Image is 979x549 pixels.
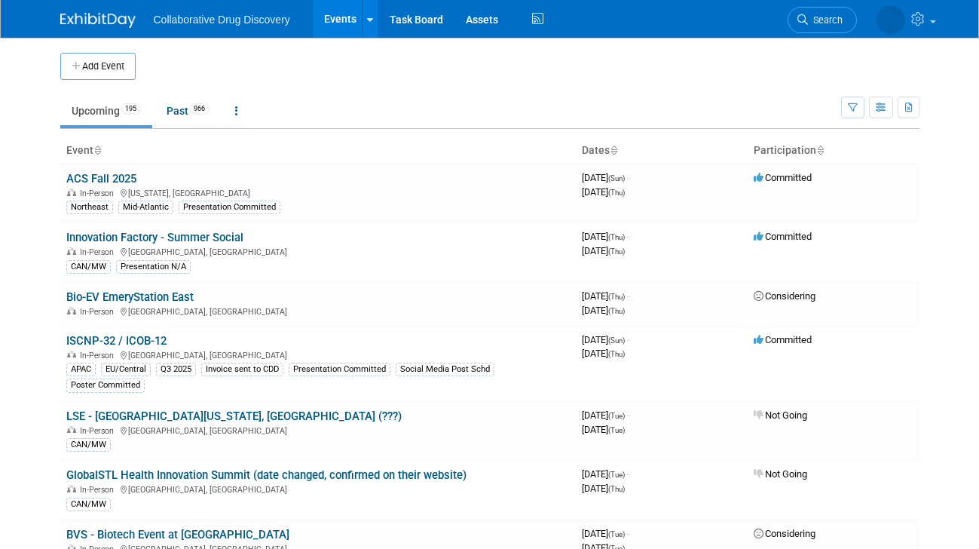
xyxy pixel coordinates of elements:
[66,201,113,214] div: Northeast
[582,186,625,198] span: [DATE]
[627,468,629,480] span: -
[816,144,824,156] a: Sort by Participation Type
[118,201,173,214] div: Mid-Atlantic
[66,334,167,348] a: ISCNP-32 / ICOB-12
[754,468,807,480] span: Not Going
[80,189,118,198] span: In-Person
[66,498,111,511] div: CAN/MW
[66,245,570,257] div: [GEOGRAPHIC_DATA], [GEOGRAPHIC_DATA]
[627,334,629,345] span: -
[396,363,494,376] div: Social Media Post Schd
[60,97,152,125] a: Upcoming195
[582,290,629,302] span: [DATE]
[155,97,221,125] a: Past966
[189,103,210,115] span: 966
[627,528,629,539] span: -
[66,468,467,482] a: GlobalSTL Health Innovation Summit (date changed, confirmed on their website)
[748,138,919,164] th: Participation
[66,186,570,198] div: [US_STATE], [GEOGRAPHIC_DATA]
[60,13,136,28] img: ExhibitDay
[66,483,570,495] div: [GEOGRAPHIC_DATA], [GEOGRAPHIC_DATA]
[754,528,815,539] span: Considering
[66,172,136,186] a: ACS Fall 2025
[754,409,807,421] span: Not Going
[608,412,625,420] span: (Tue)
[608,350,625,358] span: (Thu)
[67,351,76,358] img: In-Person Event
[627,409,629,421] span: -
[608,530,625,538] span: (Tue)
[80,247,118,257] span: In-Person
[66,438,111,452] div: CAN/MW
[877,5,905,34] img: Yigit Kucuk
[582,424,625,435] span: [DATE]
[754,231,812,242] span: Committed
[582,245,625,256] span: [DATE]
[116,260,191,274] div: Presentation N/A
[582,348,625,359] span: [DATE]
[80,485,118,495] span: In-Person
[80,307,118,317] span: In-Person
[754,172,812,183] span: Committed
[66,260,111,274] div: CAN/MW
[93,144,101,156] a: Sort by Event Name
[608,426,625,434] span: (Tue)
[788,7,857,33] a: Search
[608,471,625,479] span: (Tue)
[627,231,629,242] span: -
[582,468,629,480] span: [DATE]
[754,290,815,302] span: Considering
[121,103,141,115] span: 195
[67,426,76,434] img: In-Person Event
[582,231,629,242] span: [DATE]
[608,233,625,241] span: (Thu)
[576,138,748,164] th: Dates
[66,348,570,360] div: [GEOGRAPHIC_DATA], [GEOGRAPHIC_DATA]
[808,14,843,26] span: Search
[608,307,625,315] span: (Thu)
[608,336,625,345] span: (Sun)
[608,247,625,256] span: (Thu)
[608,293,625,301] span: (Thu)
[582,172,629,183] span: [DATE]
[610,144,617,156] a: Sort by Start Date
[608,174,625,182] span: (Sun)
[608,189,625,197] span: (Thu)
[66,231,243,244] a: Innovation Factory - Summer Social
[66,528,289,541] a: BVS - Biotech Event at [GEOGRAPHIC_DATA]
[67,307,76,314] img: In-Person Event
[67,485,76,492] img: In-Person Event
[66,379,145,392] div: Poster Committed
[201,363,283,376] div: Invoice sent to CDD
[66,290,194,304] a: Bio-EV EmeryStation East
[582,483,625,494] span: [DATE]
[627,172,629,183] span: -
[179,201,280,214] div: Presentation Committed
[80,426,118,436] span: In-Person
[154,14,290,26] span: Collaborative Drug Discovery
[66,363,96,376] div: APAC
[754,334,812,345] span: Committed
[289,363,390,376] div: Presentation Committed
[66,424,570,436] div: [GEOGRAPHIC_DATA], [GEOGRAPHIC_DATA]
[156,363,196,376] div: Q3 2025
[80,351,118,360] span: In-Person
[60,138,576,164] th: Event
[627,290,629,302] span: -
[67,189,76,196] img: In-Person Event
[582,528,629,539] span: [DATE]
[608,485,625,493] span: (Thu)
[66,305,570,317] div: [GEOGRAPHIC_DATA], [GEOGRAPHIC_DATA]
[582,305,625,316] span: [DATE]
[101,363,151,376] div: EU/Central
[582,409,629,421] span: [DATE]
[582,334,629,345] span: [DATE]
[60,53,136,80] button: Add Event
[66,409,402,423] a: LSE - [GEOGRAPHIC_DATA][US_STATE], [GEOGRAPHIC_DATA] (???)
[67,247,76,255] img: In-Person Event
